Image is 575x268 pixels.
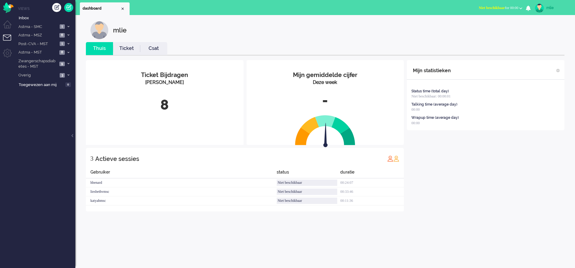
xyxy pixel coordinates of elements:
[3,49,17,62] li: Admin menu
[3,2,14,13] img: flow_omnibird.svg
[340,187,404,196] div: 00:33:46
[479,6,505,10] span: Niet beschikbaar
[251,79,400,86] div: Deze week
[475,2,526,15] li: Niet beschikbaarfor 00:00
[90,79,239,86] div: [PERSON_NAME]
[90,152,93,165] div: 3
[80,2,130,15] li: Dashboard
[295,115,355,145] img: semi_circle.svg
[18,6,75,11] li: Views
[17,50,58,55] span: Astma - MST
[120,6,125,11] div: Close tab
[65,82,71,87] span: 0
[340,178,404,187] div: 00:24:07
[140,42,167,55] li: Csat
[17,58,58,69] span: Zwangerschapsdiabetes - MST
[393,156,399,162] img: profile_orange.svg
[411,121,419,125] span: 00:00
[83,6,120,11] span: dashboard
[340,196,404,205] div: 00:11:36
[387,156,393,162] img: profile_red.svg
[86,45,113,52] a: Thuis
[113,42,140,55] li: Ticket
[90,95,239,115] div: 8
[546,5,569,11] div: mlie
[52,3,61,12] div: Creëer ticket
[534,4,569,13] a: mlie
[3,4,14,8] a: Omnidesk
[19,82,64,88] span: Toegewezen aan mij
[413,65,451,77] div: Mijn statistieken
[3,20,17,34] li: Dashboard menu
[251,71,400,79] div: Mijn gemiddelde cijfer
[64,3,73,12] a: Quick Ticket
[411,89,449,94] div: Status time (total day)
[313,123,338,149] img: arrow.svg
[411,102,457,107] div: Talking time (average day)
[86,196,277,205] div: katyahmsc
[90,71,239,79] div: Ticket Bijdragen
[19,15,75,21] span: Inbox
[86,169,277,178] div: Gebruiker
[251,91,400,110] div: -
[479,6,518,10] span: for 00:00
[411,107,419,112] span: 00:00
[277,180,337,186] div: Niet beschikbaar
[59,33,65,38] span: 6
[411,115,459,120] div: Wrapup time (average day)
[113,45,140,52] a: Ticket
[475,4,526,12] button: Niet beschikbaarfor 00:00
[17,24,58,30] span: Astma - SMC
[277,169,340,178] div: status
[17,81,75,88] a: Toegewezen aan mij 0
[86,42,113,55] li: Thuis
[17,32,58,38] span: Astma - MSZ
[86,187,277,196] div: liesbethvmsc
[59,62,65,66] span: 9
[277,198,337,204] div: Niet beschikbaar
[140,45,167,52] a: Csat
[59,50,65,55] span: 8
[95,153,139,165] div: Actieve sessies
[113,21,127,39] div: mlie
[60,42,65,46] span: 1
[277,189,337,195] div: Niet beschikbaar
[411,94,451,98] span: Niet beschikbaar: 00:00:01
[60,73,65,78] span: 3
[60,24,65,29] span: 1
[3,35,17,48] li: Tickets menu
[535,4,544,13] img: avatar
[340,169,404,178] div: duratie
[90,21,108,39] img: customer.svg
[86,178,277,187] div: hbenard
[17,41,58,47] span: Post-CVA - MST
[17,72,58,78] span: Overig
[17,14,75,21] a: Inbox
